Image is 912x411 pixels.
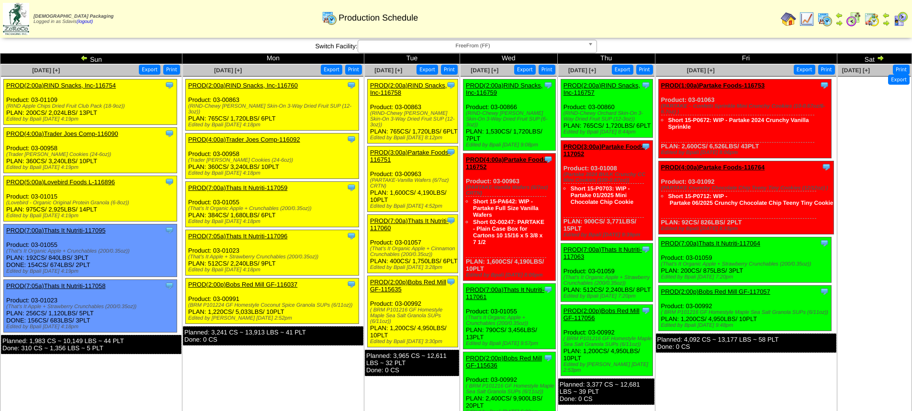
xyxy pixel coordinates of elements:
a: PROD(2:00p)Bobs Red Mill GF-115636 [466,355,542,369]
div: ( BRM P101216 GF Homestyle Maple Sea Salt Granola SUPs (6/11oz)) [370,307,458,324]
div: Product: 03-01008 PLAN: 900CS / 3,771LBS / 15PLT [561,141,653,241]
img: calendarprod.gif [322,10,337,25]
img: arrowright.gif [835,19,843,27]
a: PROD(2:00p)Bobs Red Mill GF-117056 [563,307,640,322]
a: [DATE] [+] [687,67,715,74]
a: PROD(7:00a)Thats It Nutriti-117095 [6,227,105,234]
div: (Partake 2024 BULK Crunchy CC Mini Cookies (100-0.67oz)) [563,172,653,183]
div: (RIND-Chewy [PERSON_NAME] Skin-On 3-Way Dried Fruit SUP (6-3oz)) [466,111,555,128]
a: [DATE] [+] [471,67,498,74]
img: Tooltip [820,238,829,248]
img: Tooltip [641,80,651,90]
img: Tooltip [543,285,553,294]
img: calendarprod.gif [817,11,833,27]
div: Edited by Bpali [DATE] 8:15pm [661,226,833,232]
img: Tooltip [543,155,553,164]
div: Planned: 3,241 CS ~ 13,913 LBS ~ 41 PLT Done: 0 CS [183,326,363,345]
a: PROD(4:00a)Partake Foods-116752 [466,156,549,170]
a: PROD(5:00a)Lovebird Foods L-116896 [6,178,115,186]
span: [DATE] [+] [32,67,60,74]
div: Edited by [PERSON_NAME] [DATE] 2:53pm [563,362,653,373]
a: PROD(2:00a)RIND Snacks, Inc-116754 [6,82,116,89]
div: Product: 03-01063 PLAN: 2,600CS / 6,526LBS / 43PLT [658,79,832,158]
img: Tooltip [446,277,456,287]
img: Tooltip [446,80,456,90]
a: PROD(2:00p)Bobs Red Mill GF-116037 [188,281,297,288]
div: Edited by Bpali [DATE] 8:05pm [466,272,555,278]
img: home.gif [781,11,796,27]
img: Tooltip [820,80,829,90]
div: Edited by Bpali [DATE] 3:28pm [370,265,458,270]
div: Edited by Bpali [DATE] 4:19pm [6,213,177,219]
div: Product: 03-01109 PLAN: 200CS / 2,024LBS / 13PLT [4,79,177,125]
div: Product: 03-00863 PLAN: 765CS / 1,720LBS / 6PLT [186,79,359,131]
div: Edited by Bpali [DATE] 4:19pm [6,116,177,122]
img: Tooltip [347,80,356,90]
span: Logged in as Sdavis [34,14,113,24]
div: (BRM P101224 GF Homestyle Coconut Spice Granola SUPs (6/11oz)) [188,302,359,308]
div: ( BRM P101216 GF Homestyle Maple Sea Salt Granola SUPs (6/11oz)) [661,310,832,315]
a: PROD(2:00p)Bobs Red Mill GF-117057 [661,288,770,295]
a: PROD(7:00a)Thats It Nutriti-117060 [370,217,449,232]
div: Edited by Bpali [DATE] 4:18pm [188,170,359,176]
a: PROD(2:00a)RIND Snacks, Inc-116758 [370,82,447,96]
div: (That's It Organic Apple + Crunchables (200/0.35oz)) [6,248,177,254]
div: (PARTAKE-Vanilla Wafers (6/7oz) CRTN) [466,185,555,196]
button: Export [417,65,438,75]
a: Short 15-P0712: WIP ‐ Partake 06/2025 Crunchy Chocolate Chip Teeny Tiny Cookie [668,193,833,206]
div: Product: 03-00860 PLAN: 765CS / 1,720LBS / 6PLT [561,79,653,138]
div: Edited by Bpali [DATE] 4:19pm [6,165,177,170]
a: PROD(1:00a)Partake Foods-116753 [661,82,765,89]
span: Production Schedule [338,13,418,23]
img: Tooltip [165,80,174,90]
div: (RIND-Chewy Orchard Skin-On 3-Way Dried Fruit SUP (12-3oz)) [563,111,653,122]
div: Product: 03-01023 PLAN: 512CS / 2,240LBS / 9PLT [186,230,359,276]
a: PROD(3:00a)Partake Foods-116751 [370,149,450,163]
div: (That's It Organic Apple + Cinnamon Crunchables (200/0.35oz)) [370,246,458,257]
button: Export [612,65,633,75]
button: Export [794,65,815,75]
a: Short 15-PA642: WIP - Partake Full Size Vanilla Wafers [473,198,539,218]
a: PROD(7:05a)Thats It Nutriti-117096 [188,233,287,240]
a: PROD(4:00a)Partake Foods-116764 [661,164,765,171]
div: Product: 03-01092 PLAN: 92CS / 826LBS / 2PLT [658,161,833,234]
td: Fri [655,54,837,64]
td: Sun [0,54,182,64]
span: [DATE] [+] [842,67,870,74]
div: Product: 03-01057 PLAN: 400CS / 1,750LBS / 6PLT [368,215,458,273]
div: Product: 03-01055 PLAN: 384CS / 1,680LBS / 6PLT [186,182,359,227]
div: Product: 03-01059 PLAN: 512CS / 2,240LBS / 8PLT [561,244,653,302]
a: PROD(4:00a)Trader Joes Comp-116090 [6,130,118,137]
img: Tooltip [347,134,356,144]
div: Product: 03-00992 PLAN: 1,200CS / 4,950LBS / 10PLT [658,286,832,331]
img: Tooltip [543,353,553,363]
img: Tooltip [446,147,456,157]
div: Product: 03-01015 PLAN: 975CS / 2,925LBS / 14PLT [4,176,177,222]
img: Tooltip [165,225,174,235]
a: PROD(7:00a)Thats It Nutriti-117064 [661,240,760,247]
img: Tooltip [347,231,356,241]
div: (Trader [PERSON_NAME] Cookies (24-6oz)) [188,157,359,163]
img: Tooltip [165,177,174,187]
button: Print [818,65,835,75]
div: Edited by Bpali [DATE] 7:20pm [563,293,653,299]
div: ( BRM P101216 GF Homestyle Maple Sea Salt Granola SUPs (6/11oz)) [563,336,653,347]
a: [DATE] [+] [374,67,402,74]
div: (That's It Organic Apple + Strawberry Crunchables (200/0.35oz)) [661,261,832,267]
div: Product: 03-01055 PLAN: 192CS / 840LBS / 3PLT DONE: 154CS / 674LBS / 2PLT [4,224,177,277]
a: PROD(2:00a)RIND Snacks, Inc-116757 [563,82,640,96]
img: zoroco-logo-small.webp [3,3,29,35]
a: [DATE] [+] [214,67,242,74]
button: Print [893,65,910,75]
button: Print [441,65,458,75]
div: Product: 03-00866 PLAN: 1,530CS / 1,720LBS / 7PLT [463,79,556,151]
img: Tooltip [641,142,651,151]
a: PROD(3:00a)Partake Foods-117052 [563,143,646,157]
a: PROD(2:00p)Bobs Red Mill GF-115635 [370,278,446,293]
img: arrowleft.gif [80,54,88,62]
button: Export [139,65,160,75]
div: Planned: 4,092 CS ~ 13,177 LBS ~ 58 PLT Done: 0 CS [656,333,836,353]
div: (That's It Organic Apple + Crunchables (200/0.35oz)) [188,206,359,211]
